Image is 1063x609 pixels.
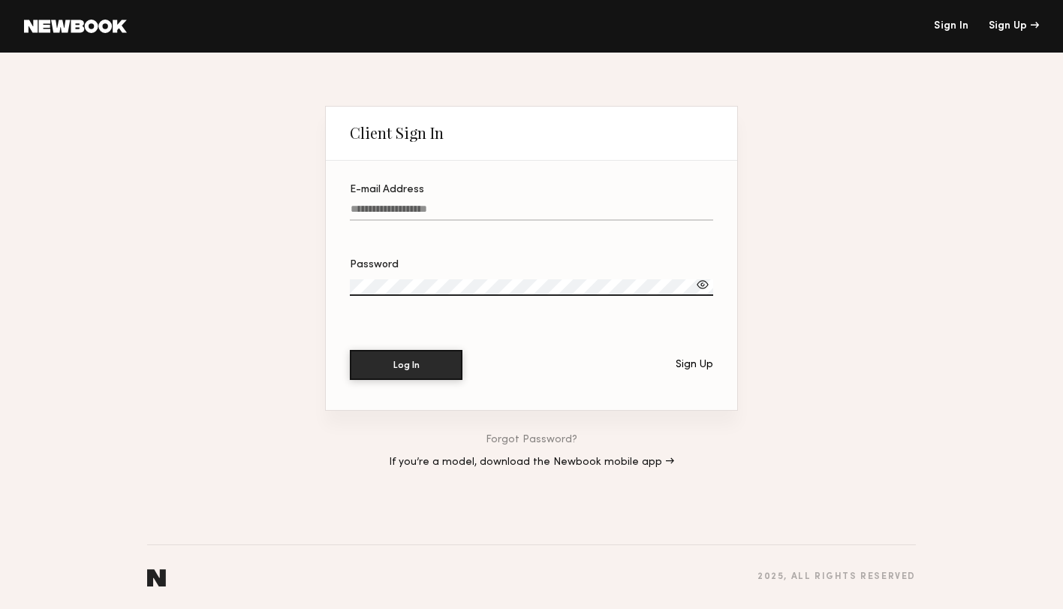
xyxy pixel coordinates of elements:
input: Password [350,279,713,296]
a: Forgot Password? [486,435,577,445]
div: E-mail Address [350,185,713,195]
a: Sign In [934,21,968,32]
input: E-mail Address [350,204,713,221]
div: 2025 , all rights reserved [757,572,916,582]
a: If you’re a model, download the Newbook mobile app → [389,457,674,468]
button: Log In [350,350,462,380]
div: Client Sign In [350,124,444,142]
div: Sign Up [676,360,713,370]
div: Sign Up [989,21,1039,32]
div: Password [350,260,713,270]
